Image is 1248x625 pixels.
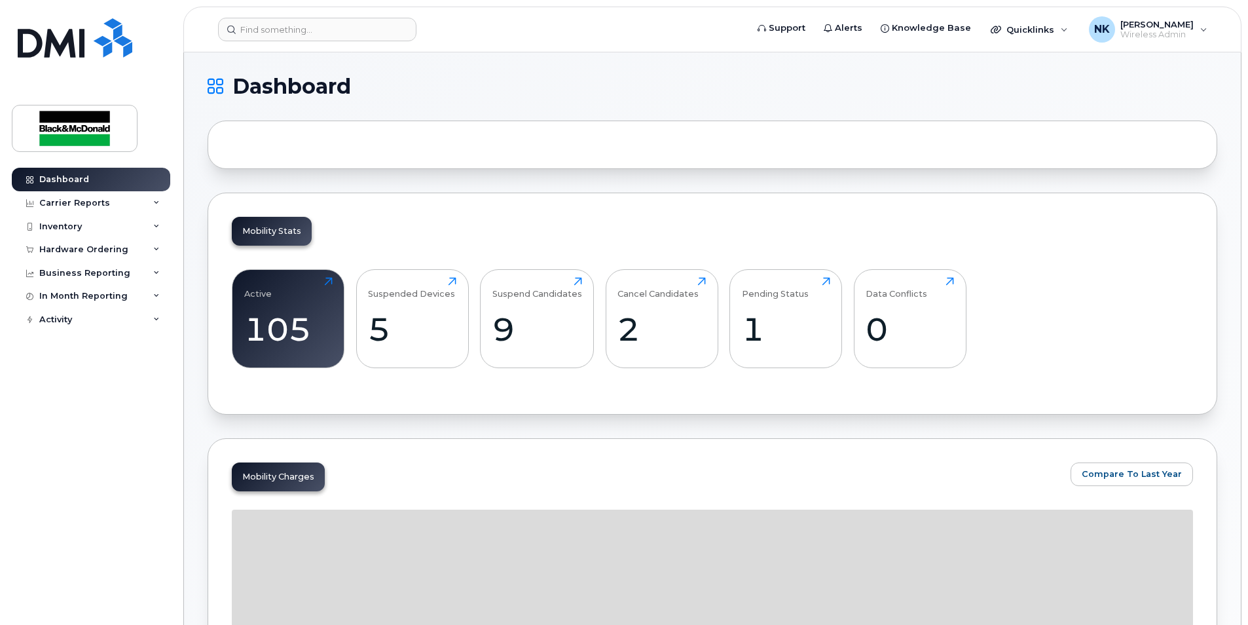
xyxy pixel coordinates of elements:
[742,310,830,349] div: 1
[244,277,272,299] div: Active
[742,277,809,299] div: Pending Status
[368,277,456,361] a: Suspended Devices5
[244,277,333,361] a: Active105
[492,277,582,361] a: Suspend Candidates9
[368,277,455,299] div: Suspended Devices
[866,310,954,349] div: 0
[866,277,954,361] a: Data Conflicts0
[866,277,927,299] div: Data Conflicts
[1082,468,1182,480] span: Compare To Last Year
[617,310,706,349] div: 2
[617,277,699,299] div: Cancel Candidates
[232,77,351,96] span: Dashboard
[492,277,582,299] div: Suspend Candidates
[368,310,456,349] div: 5
[244,310,333,349] div: 105
[742,277,830,361] a: Pending Status1
[492,310,582,349] div: 9
[617,277,706,361] a: Cancel Candidates2
[1071,463,1193,486] button: Compare To Last Year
